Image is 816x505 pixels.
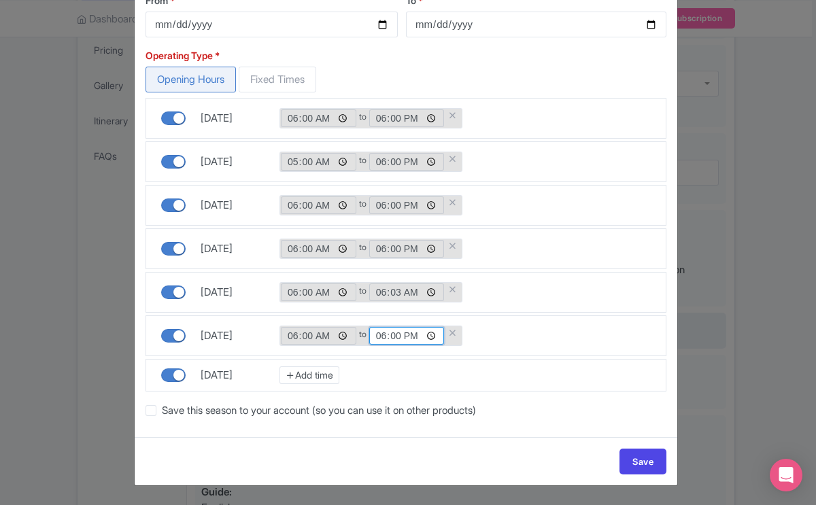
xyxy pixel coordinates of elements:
small: to [359,109,367,127]
small: to [359,327,367,345]
small: to [359,153,367,171]
a: Save [619,449,666,474]
div: [DATE] [195,111,279,126]
small: to [359,196,367,214]
span: Fixed Times [239,67,316,92]
div: [DATE] [195,241,279,257]
div: [DATE] [195,285,279,300]
div: [DATE] [195,328,279,344]
div: [DATE] [195,368,279,383]
small: to [359,240,367,258]
a: Add time [279,366,339,384]
div: Open Intercom Messenger [770,459,802,491]
div: [DATE] [195,198,279,213]
label: Operating Type [146,48,666,63]
small: to [359,283,367,301]
label: Save this season to your account (so you can use it on other products) [162,403,476,419]
div: [DATE] [195,154,279,170]
span: Opening Hours [146,67,236,92]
